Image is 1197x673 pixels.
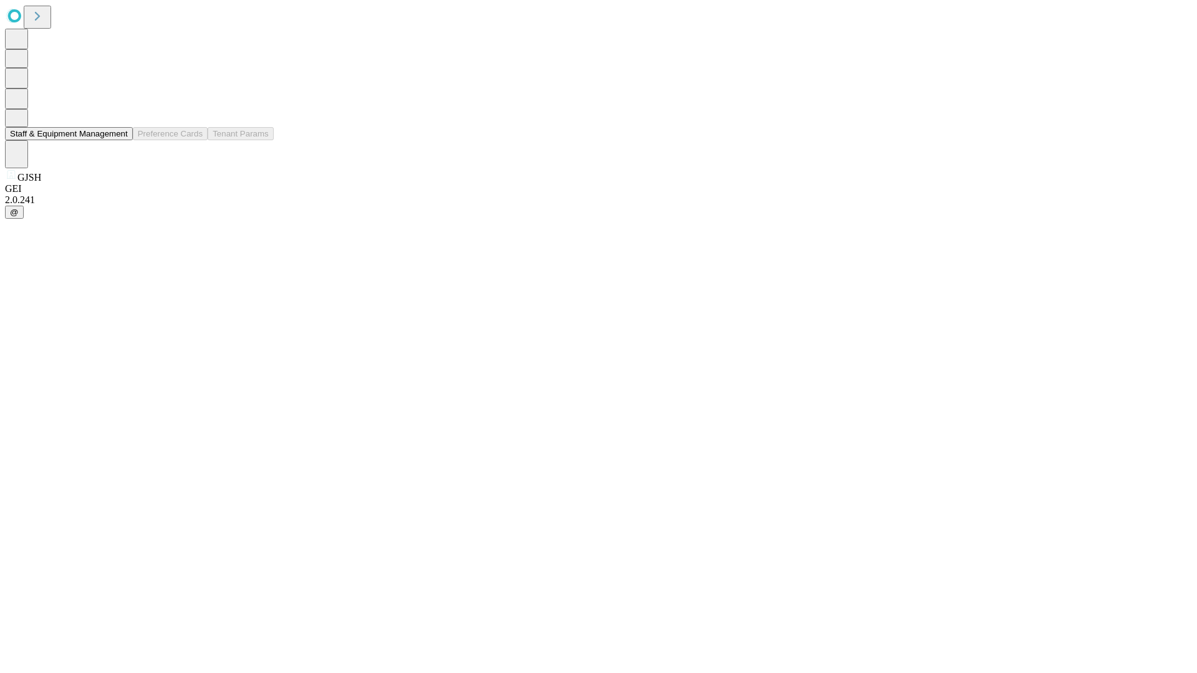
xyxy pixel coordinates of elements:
[10,208,19,217] span: @
[133,127,208,140] button: Preference Cards
[17,172,41,183] span: GJSH
[208,127,274,140] button: Tenant Params
[5,183,1192,194] div: GEI
[5,206,24,219] button: @
[5,127,133,140] button: Staff & Equipment Management
[5,194,1192,206] div: 2.0.241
